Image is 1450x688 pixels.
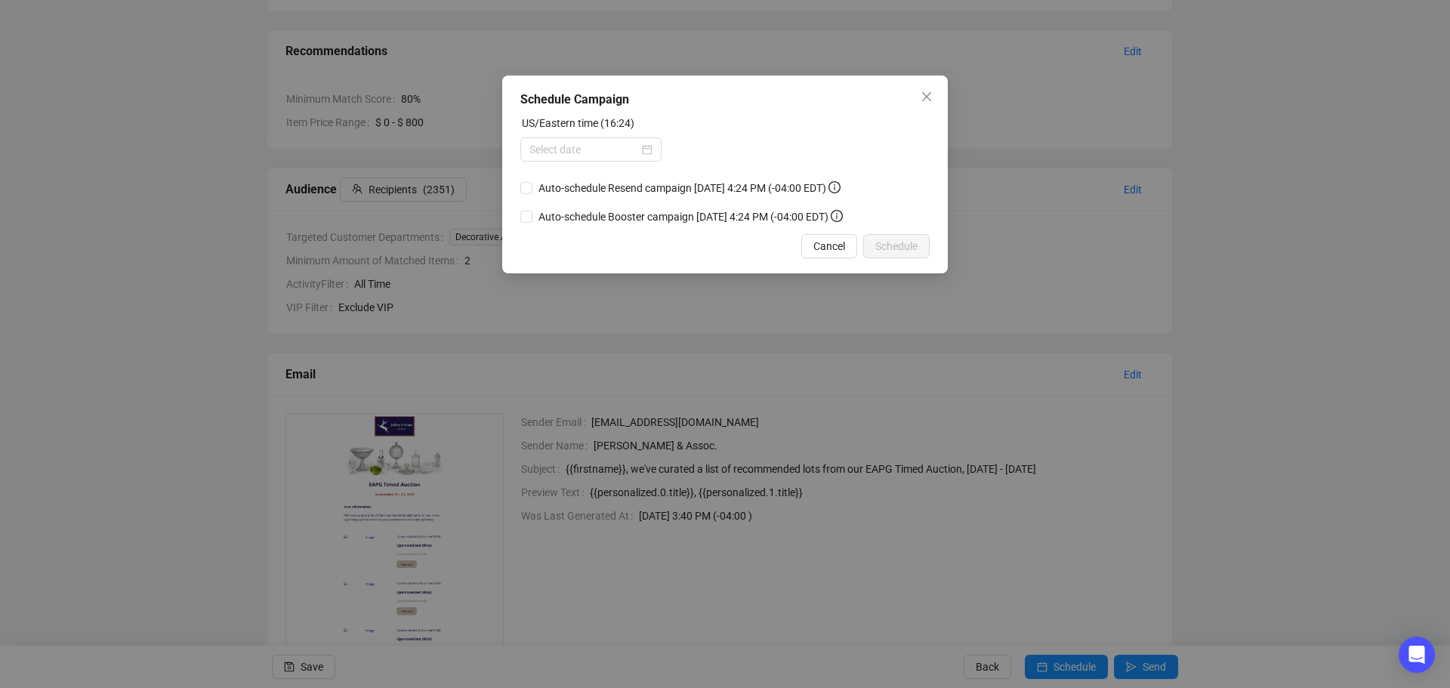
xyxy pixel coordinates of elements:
[915,85,939,109] button: Close
[1399,637,1435,673] div: Open Intercom Messenger
[831,210,843,222] span: info-circle
[522,117,634,129] label: US/Eastern time (16:24)
[532,180,847,196] span: Auto-schedule Resend campaign [DATE] 4:24 PM (-04:00 EDT)
[520,91,930,109] div: Schedule Campaign
[863,234,930,258] button: Schedule
[532,208,849,225] span: Auto-schedule Booster campaign [DATE] 4:24 PM (-04:00 EDT)
[813,238,845,255] span: Cancel
[921,91,933,103] span: close
[828,181,841,193] span: info-circle
[529,141,639,158] input: Select date
[801,234,857,258] button: Cancel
